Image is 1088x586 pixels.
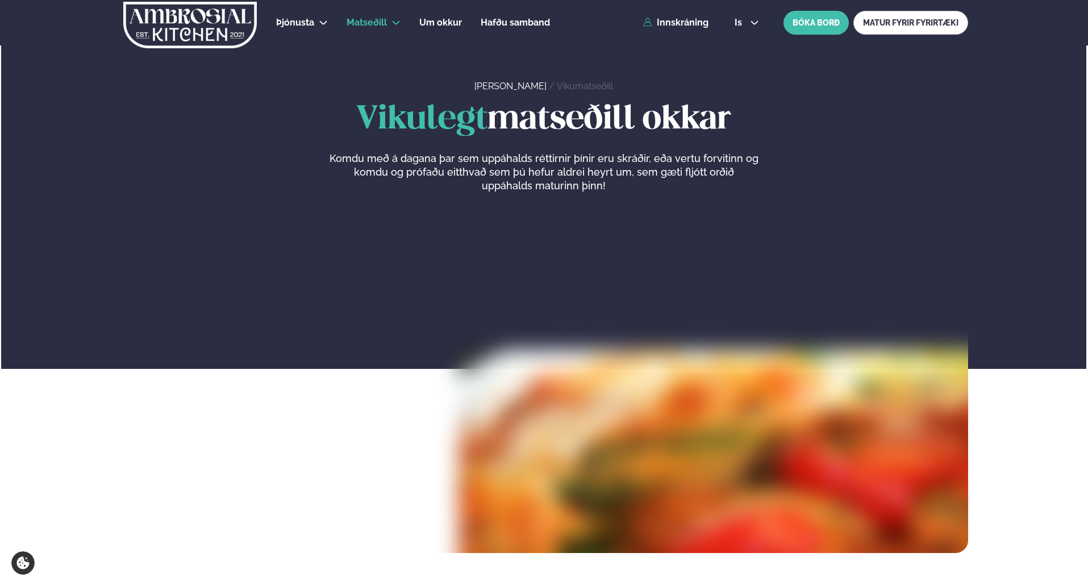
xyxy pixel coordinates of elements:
button: BÓKA BORÐ [783,11,849,35]
span: Þjónusta [276,17,314,28]
a: Um okkur [419,16,462,30]
span: is [735,18,745,27]
a: Vikumatseðill [557,81,613,92]
button: is [726,18,768,27]
span: Hafðu samband [481,17,550,28]
p: Komdu með á dagana þar sem uppáhalds réttirnir þínir eru skráðir, eða vertu forvitinn og komdu og... [329,152,758,193]
a: Cookie settings [11,551,35,575]
a: Innskráning [643,18,708,28]
span: / [549,81,557,92]
span: Matseðill [347,17,387,28]
a: Þjónusta [276,16,314,30]
span: Vikulegt [356,104,487,135]
a: Matseðill [347,16,387,30]
img: logo [122,2,258,48]
span: Um okkur [419,17,462,28]
h1: matseðill okkar [120,102,968,138]
a: [PERSON_NAME] [474,81,547,92]
a: Hafðu samband [481,16,550,30]
a: MATUR FYRIR FYRIRTÆKI [853,11,968,35]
